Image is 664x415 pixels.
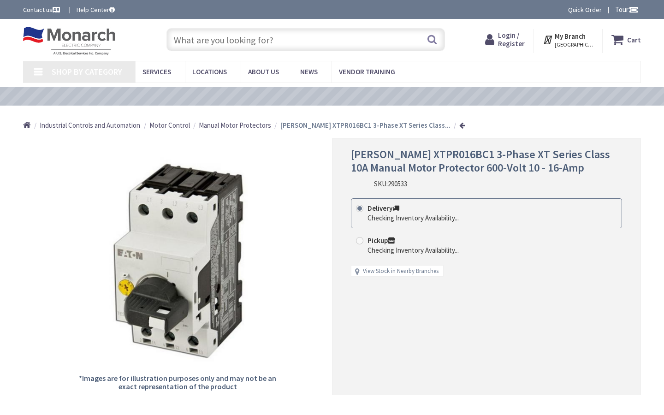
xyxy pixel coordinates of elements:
[300,67,318,76] span: News
[485,31,525,48] a: Login / Register
[555,41,594,48] span: [GEOGRAPHIC_DATA], [GEOGRAPHIC_DATA]
[611,31,641,48] a: Cart
[40,121,140,130] span: Industrial Controls and Automation
[368,236,395,245] strong: Pickup
[149,120,190,130] a: Motor Control
[77,5,115,14] a: Help Center
[23,5,62,14] a: Contact us
[627,31,641,48] strong: Cart
[199,121,271,130] span: Manual Motor Protectors
[23,27,115,55] img: Monarch Electric Company
[363,267,439,276] a: View Stock in Nearby Branches
[72,374,283,391] h5: *Images are for illustration purposes only and may not be an exact representation of the product
[72,157,283,367] img: Eaton XTPR016BC1 3-Phase XT Series Class 10A Manual Motor Protector 600-Volt 10 - 16-Amp
[199,120,271,130] a: Manual Motor Protectors
[368,213,459,223] div: Checking Inventory Availability...
[615,5,639,14] span: Tour
[40,120,140,130] a: Industrial Controls and Automation
[248,67,279,76] span: About Us
[149,121,190,130] span: Motor Control
[498,31,525,48] span: Login / Register
[52,66,122,77] span: Shop By Category
[351,147,610,175] span: [PERSON_NAME] XTPR016BC1 3-Phase XT Series Class 10A Manual Motor Protector 600-Volt 10 - 16-Amp
[280,121,451,130] strong: [PERSON_NAME] XTPR016BC1 3-Phase XT Series Class...
[555,32,586,41] strong: My Branch
[374,179,407,189] div: SKU:
[142,67,171,76] span: Services
[368,204,399,213] strong: Delivery
[368,245,459,255] div: Checking Inventory Availability...
[339,67,395,76] span: Vendor Training
[166,28,445,51] input: What are you looking for?
[543,31,594,48] div: My Branch [GEOGRAPHIC_DATA], [GEOGRAPHIC_DATA]
[388,179,407,188] span: 290533
[568,5,602,14] a: Quick Order
[192,67,227,76] span: Locations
